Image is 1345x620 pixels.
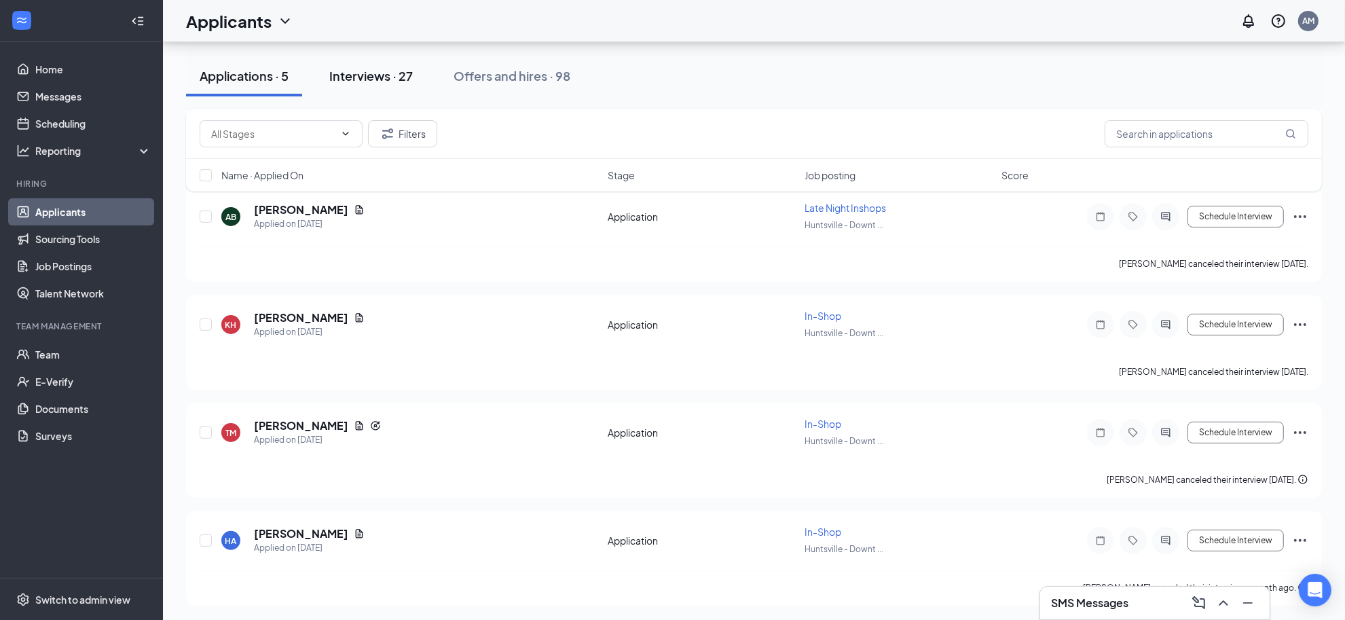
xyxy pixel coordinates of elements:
[608,168,635,182] span: Stage
[1299,574,1331,606] div: Open Intercom Messenger
[35,280,151,307] a: Talent Network
[1001,168,1029,182] span: Score
[1125,427,1141,438] svg: Tag
[805,328,883,338] span: Huntsville - Downt ...
[35,110,151,137] a: Scheduling
[1285,128,1296,139] svg: MagnifyingGlass
[329,67,413,84] div: Interviews · 27
[1092,211,1109,222] svg: Note
[608,534,796,547] div: Application
[35,395,151,422] a: Documents
[35,225,151,253] a: Sourcing Tools
[1213,592,1234,614] button: ChevronUp
[354,420,365,431] svg: Document
[368,120,437,147] button: Filter Filters
[354,312,365,323] svg: Document
[1240,595,1256,611] svg: Minimize
[35,56,151,83] a: Home
[35,253,151,280] a: Job Postings
[805,526,841,538] span: In-Shop
[805,168,855,182] span: Job posting
[1302,15,1314,26] div: AM
[1125,535,1141,546] svg: Tag
[1191,595,1207,611] svg: ComposeMessage
[1158,319,1174,330] svg: ActiveChat
[1083,581,1308,595] div: [PERSON_NAME] canceled their interview a month ago.
[254,526,348,541] h5: [PERSON_NAME]
[35,341,151,368] a: Team
[608,318,796,331] div: Application
[1215,595,1232,611] svg: ChevronUp
[254,217,365,231] div: Applied on [DATE]
[805,418,841,430] span: In-Shop
[1092,427,1109,438] svg: Note
[1119,257,1308,271] div: [PERSON_NAME] canceled their interview [DATE].
[1158,535,1174,546] svg: ActiveChat
[254,310,348,325] h5: [PERSON_NAME]
[1125,211,1141,222] svg: Tag
[200,67,289,84] div: Applications · 5
[1119,365,1308,379] div: [PERSON_NAME] canceled their interview [DATE].
[805,220,883,230] span: Huntsville - Downt ...
[16,593,30,606] svg: Settings
[608,210,796,223] div: Application
[354,204,365,215] svg: Document
[254,433,381,447] div: Applied on [DATE]
[608,426,796,439] div: Application
[15,14,29,27] svg: WorkstreamLogo
[1092,535,1109,546] svg: Note
[225,535,237,547] div: HA
[211,126,335,141] input: All Stages
[1051,596,1128,610] h3: SMS Messages
[277,13,293,29] svg: ChevronDown
[35,593,130,606] div: Switch to admin view
[1105,120,1308,147] input: Search in applications
[186,10,272,33] h1: Applicants
[380,126,396,142] svg: Filter
[1270,13,1287,29] svg: QuestionInfo
[805,310,841,322] span: In-Shop
[1107,473,1308,487] div: [PERSON_NAME] canceled their interview [DATE].
[16,321,149,332] div: Team Management
[221,168,303,182] span: Name · Applied On
[1292,316,1308,333] svg: Ellipses
[254,202,348,217] h5: [PERSON_NAME]
[1292,424,1308,441] svg: Ellipses
[1237,592,1259,614] button: Minimize
[16,178,149,189] div: Hiring
[35,422,151,450] a: Surveys
[225,211,236,223] div: AB
[370,420,381,431] svg: Reapply
[340,128,351,139] svg: ChevronDown
[805,436,883,446] span: Huntsville - Downt ...
[454,67,570,84] div: Offers and hires · 98
[354,528,365,539] svg: Document
[254,325,365,339] div: Applied on [DATE]
[1187,422,1284,443] button: Schedule Interview
[1188,592,1210,614] button: ComposeMessage
[1292,208,1308,225] svg: Ellipses
[1125,319,1141,330] svg: Tag
[35,368,151,395] a: E-Verify
[1158,427,1174,438] svg: ActiveChat
[35,83,151,110] a: Messages
[1092,319,1109,330] svg: Note
[1158,211,1174,222] svg: ActiveChat
[225,427,236,439] div: TM
[131,14,145,28] svg: Collapse
[16,144,30,158] svg: Analysis
[35,144,152,158] div: Reporting
[254,541,365,555] div: Applied on [DATE]
[1187,530,1284,551] button: Schedule Interview
[35,198,151,225] a: Applicants
[1297,582,1308,593] svg: Info
[1187,206,1284,227] button: Schedule Interview
[254,418,348,433] h5: [PERSON_NAME]
[225,319,237,331] div: KH
[805,202,886,214] span: Late Night Inshops
[1187,314,1284,335] button: Schedule Interview
[1292,532,1308,549] svg: Ellipses
[1297,474,1308,485] svg: Info
[805,544,883,554] span: Huntsville - Downt ...
[1240,13,1257,29] svg: Notifications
